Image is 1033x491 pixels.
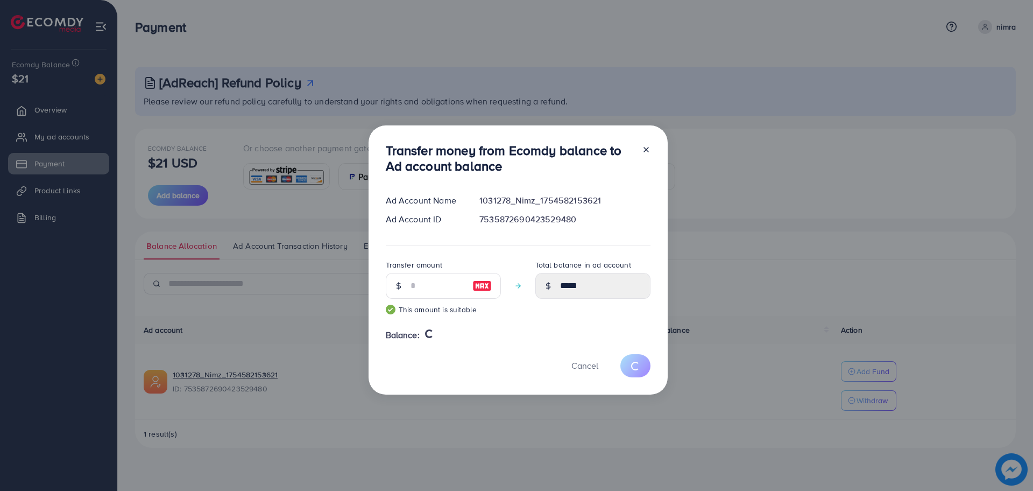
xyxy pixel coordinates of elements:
[535,259,631,270] label: Total balance in ad account
[571,360,598,371] span: Cancel
[386,329,420,341] span: Balance:
[386,305,395,314] img: guide
[386,143,633,174] h3: Transfer money from Ecomdy balance to Ad account balance
[377,194,471,207] div: Ad Account Name
[377,213,471,226] div: Ad Account ID
[558,354,612,377] button: Cancel
[471,194,659,207] div: 1031278_Nimz_1754582153621
[386,259,442,270] label: Transfer amount
[472,279,492,292] img: image
[471,213,659,226] div: 7535872690423529480
[386,304,501,315] small: This amount is suitable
